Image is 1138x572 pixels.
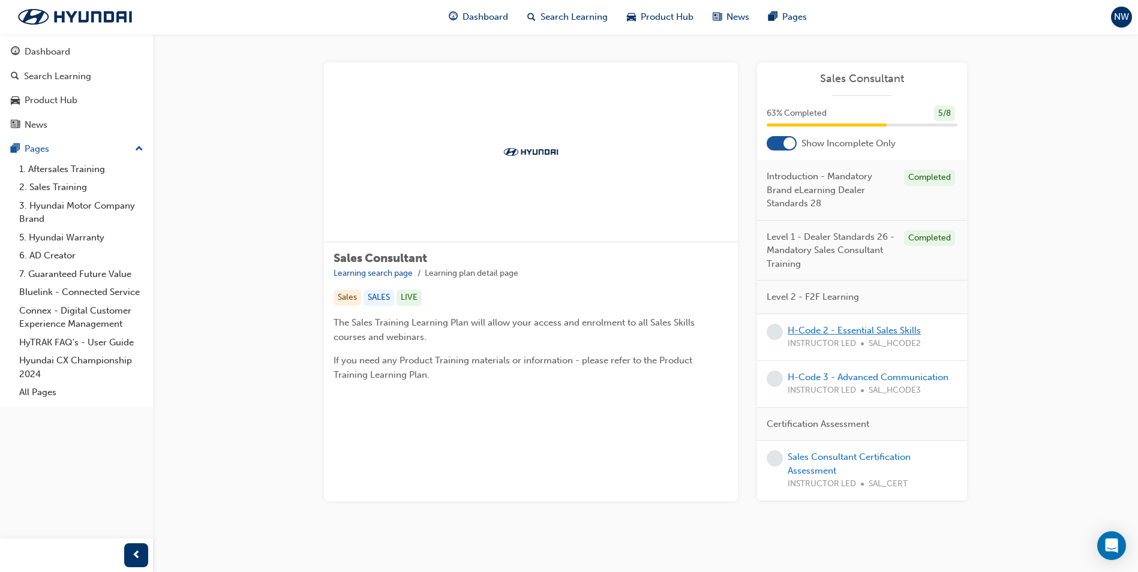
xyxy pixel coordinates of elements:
[364,290,394,306] div: SALES
[11,120,20,131] span: news-icon
[767,107,827,121] span: 63 % Completed
[788,451,911,476] a: Sales Consultant Certification Assessment
[14,246,148,265] a: 6. AD Creator
[5,138,148,160] button: Pages
[11,95,20,106] span: car-icon
[14,333,148,352] a: HyTRAK FAQ's - User Guide
[5,114,148,136] a: News
[768,10,777,25] span: pages-icon
[5,89,148,112] a: Product Hub
[767,170,894,210] span: Introduction - Mandatory Brand eLearning Dealer Standards 28
[14,383,148,402] a: All Pages
[759,5,816,29] a: pages-iconPages
[5,65,148,88] a: Search Learning
[788,477,856,491] span: INSTRUCTOR LED
[14,178,148,197] a: 2. Sales Training
[24,70,91,83] div: Search Learning
[703,5,759,29] a: news-iconNews
[904,170,955,186] div: Completed
[627,10,636,25] span: car-icon
[767,450,783,466] span: learningRecordVerb_NONE-icon
[869,337,921,351] span: SAL_HCODE2
[869,384,921,398] span: SAL_HCODE3
[11,144,20,155] span: pages-icon
[25,94,77,107] div: Product Hub
[767,230,894,271] span: Level 1 - Dealer Standards 26 - Mandatory Sales Consultant Training
[498,146,564,158] img: Trak
[425,267,518,281] li: Learning plan detail page
[6,4,144,29] img: Trak
[527,10,536,25] span: search-icon
[14,160,148,179] a: 1. Aftersales Training
[869,477,908,491] span: SAL_CERT
[334,290,361,306] div: Sales
[726,10,749,24] span: News
[641,10,693,24] span: Product Hub
[14,351,148,383] a: Hyundai CX Championship 2024
[767,324,783,340] span: learningRecordVerb_NONE-icon
[25,45,70,59] div: Dashboard
[132,548,141,563] span: prev-icon
[788,337,856,351] span: INSTRUCTOR LED
[1111,7,1132,28] button: NW
[904,230,955,246] div: Completed
[14,283,148,302] a: Bluelink - Connected Service
[767,290,859,304] span: Level 2 - F2F Learning
[788,384,856,398] span: INSTRUCTOR LED
[334,268,413,278] a: Learning search page
[334,251,427,265] span: Sales Consultant
[767,72,957,86] a: Sales Consultant
[5,41,148,63] a: Dashboard
[14,228,148,247] a: 5. Hyundai Warranty
[788,372,948,383] a: H-Code 3 - Advanced Communication
[617,5,703,29] a: car-iconProduct Hub
[767,371,783,387] span: learningRecordVerb_NONE-icon
[397,290,422,306] div: LIVE
[439,5,518,29] a: guage-iconDashboard
[934,106,955,122] div: 5 / 8
[25,118,47,132] div: News
[5,38,148,138] button: DashboardSearch LearningProduct HubNews
[11,71,19,82] span: search-icon
[334,355,695,380] span: If you need any Product Training materials or information - please refer to the Product Training ...
[11,47,20,58] span: guage-icon
[1114,10,1129,24] span: NW
[135,142,143,157] span: up-icon
[14,197,148,228] a: 3. Hyundai Motor Company Brand
[713,10,722,25] span: news-icon
[801,137,896,150] span: Show Incomplete Only
[14,265,148,284] a: 7. Guaranteed Future Value
[518,5,617,29] a: search-iconSearch Learning
[541,10,608,24] span: Search Learning
[334,317,697,342] span: The Sales Training Learning Plan will allow your access and enrolment to all Sales Skills courses...
[782,10,807,24] span: Pages
[449,10,458,25] span: guage-icon
[767,417,869,431] span: Certification Assessment
[463,10,508,24] span: Dashboard
[14,302,148,333] a: Connex - Digital Customer Experience Management
[25,142,49,156] div: Pages
[1097,531,1126,560] div: Open Intercom Messenger
[788,325,921,336] a: H-Code 2 - Essential Sales Skills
